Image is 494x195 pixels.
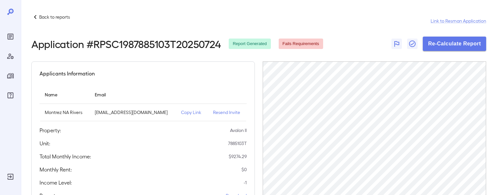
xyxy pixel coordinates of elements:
h5: Total Monthly Income: [40,153,91,160]
h5: Monthly Rent: [40,166,72,173]
table: simple table [40,85,247,121]
h5: Applicants Information [40,70,95,77]
p: [EMAIL_ADDRESS][DOMAIN_NAME] [95,109,171,116]
h5: Income Level: [40,179,72,187]
button: Close Report [407,39,418,49]
p: Avalon II [230,127,247,134]
p: $ 9274.29 [229,153,247,160]
h2: Application # RPSC1987885103T20250724 [31,38,221,50]
th: Name [40,85,90,104]
span: Report Generated [229,41,271,47]
h5: Unit: [40,139,50,147]
a: Link to Resman Application [431,18,486,24]
div: Manage Properties [5,71,16,81]
p: Copy Link [181,109,203,116]
p: $ 0 [241,166,247,173]
div: FAQ [5,90,16,101]
h5: Property: [40,126,61,134]
button: Flag Report [391,39,402,49]
div: Manage Users [5,51,16,61]
div: Reports [5,31,16,42]
p: Back to reports [39,14,70,20]
th: Email [90,85,176,104]
div: Log Out [5,171,16,182]
p: -1 [244,179,247,186]
button: Re-Calculate Report [423,37,486,51]
p: Resend Invite [213,109,241,116]
p: Montrez NA Rivers [45,109,84,116]
p: 7885103T [228,140,247,147]
span: Fails Requirements [279,41,323,47]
